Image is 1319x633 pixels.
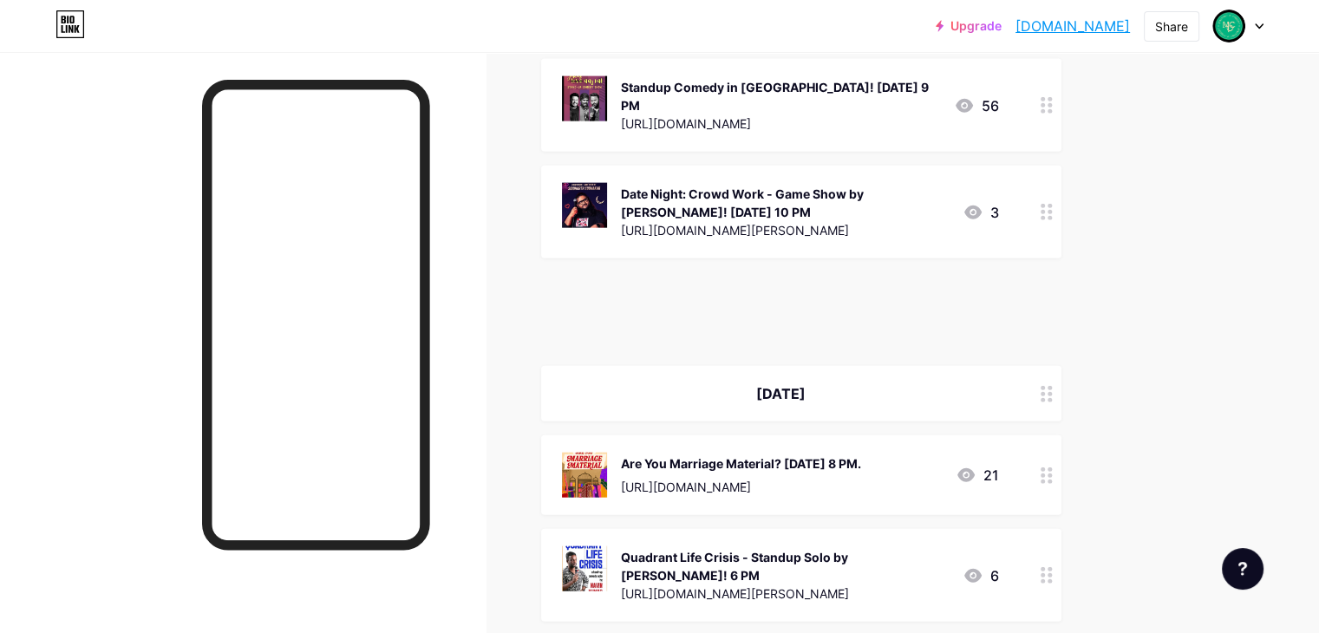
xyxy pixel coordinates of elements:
[562,453,607,498] img: Are You Marriage Material? 18th Oct. 8 PM.
[1155,17,1188,36] div: Share
[1212,10,1245,42] img: Ministry Comedy
[621,78,940,114] div: Standup Comedy in [GEOGRAPHIC_DATA]! [DATE] 9 PM
[963,565,999,586] div: 6
[562,546,607,591] img: Quadrant Life Crisis - Standup Solo by Navin Kumar! 6 PM
[562,183,607,228] img: Date Night: Crowd Work - Game Show by Siddharth! 10th Oct. 10 PM
[621,478,861,496] div: [URL][DOMAIN_NAME]
[621,454,861,473] div: Are You Marriage Material? [DATE] 8 PM.
[954,95,999,116] div: 56
[621,584,949,603] div: [URL][DOMAIN_NAME][PERSON_NAME]
[621,548,949,584] div: Quadrant Life Crisis - Standup Solo by [PERSON_NAME]! 6 PM
[621,185,949,221] div: Date Night: Crowd Work - Game Show by [PERSON_NAME]! [DATE] 10 PM
[936,19,1002,33] a: Upgrade
[956,465,999,486] div: 21
[1015,16,1130,36] a: [DOMAIN_NAME]
[621,221,949,239] div: [URL][DOMAIN_NAME][PERSON_NAME]
[621,114,940,133] div: [URL][DOMAIN_NAME]
[562,76,607,121] img: Standup Comedy in Bangalore! 16th Oct. 9 PM
[963,202,999,223] div: 3
[562,383,999,404] div: [DATE]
